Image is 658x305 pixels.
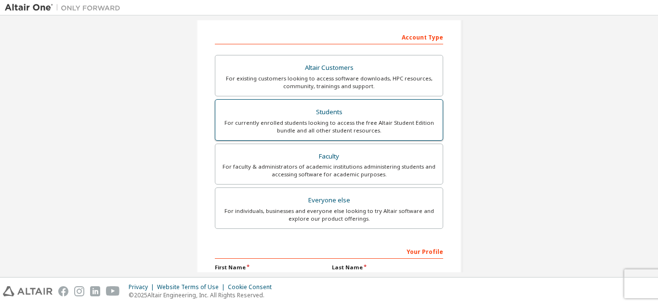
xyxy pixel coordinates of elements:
img: Altair One [5,3,125,13]
div: Account Type [215,29,443,44]
label: First Name [215,264,326,271]
img: linkedin.svg [90,286,100,296]
img: altair_logo.svg [3,286,53,296]
label: Last Name [332,264,443,271]
div: For existing customers looking to access software downloads, HPC resources, community, trainings ... [221,75,437,90]
div: Cookie Consent [228,283,277,291]
div: Everyone else [221,194,437,207]
div: Website Terms of Use [157,283,228,291]
div: For currently enrolled students looking to access the free Altair Student Edition bundle and all ... [221,119,437,134]
p: © 2025 Altair Engineering, Inc. All Rights Reserved. [129,291,277,299]
img: youtube.svg [106,286,120,296]
img: facebook.svg [58,286,68,296]
div: For faculty & administrators of academic institutions administering students and accessing softwa... [221,163,437,178]
div: Your Profile [215,243,443,259]
div: For individuals, businesses and everyone else looking to try Altair software and explore our prod... [221,207,437,223]
div: Students [221,106,437,119]
div: Faculty [221,150,437,163]
div: Altair Customers [221,61,437,75]
div: Privacy [129,283,157,291]
img: instagram.svg [74,286,84,296]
